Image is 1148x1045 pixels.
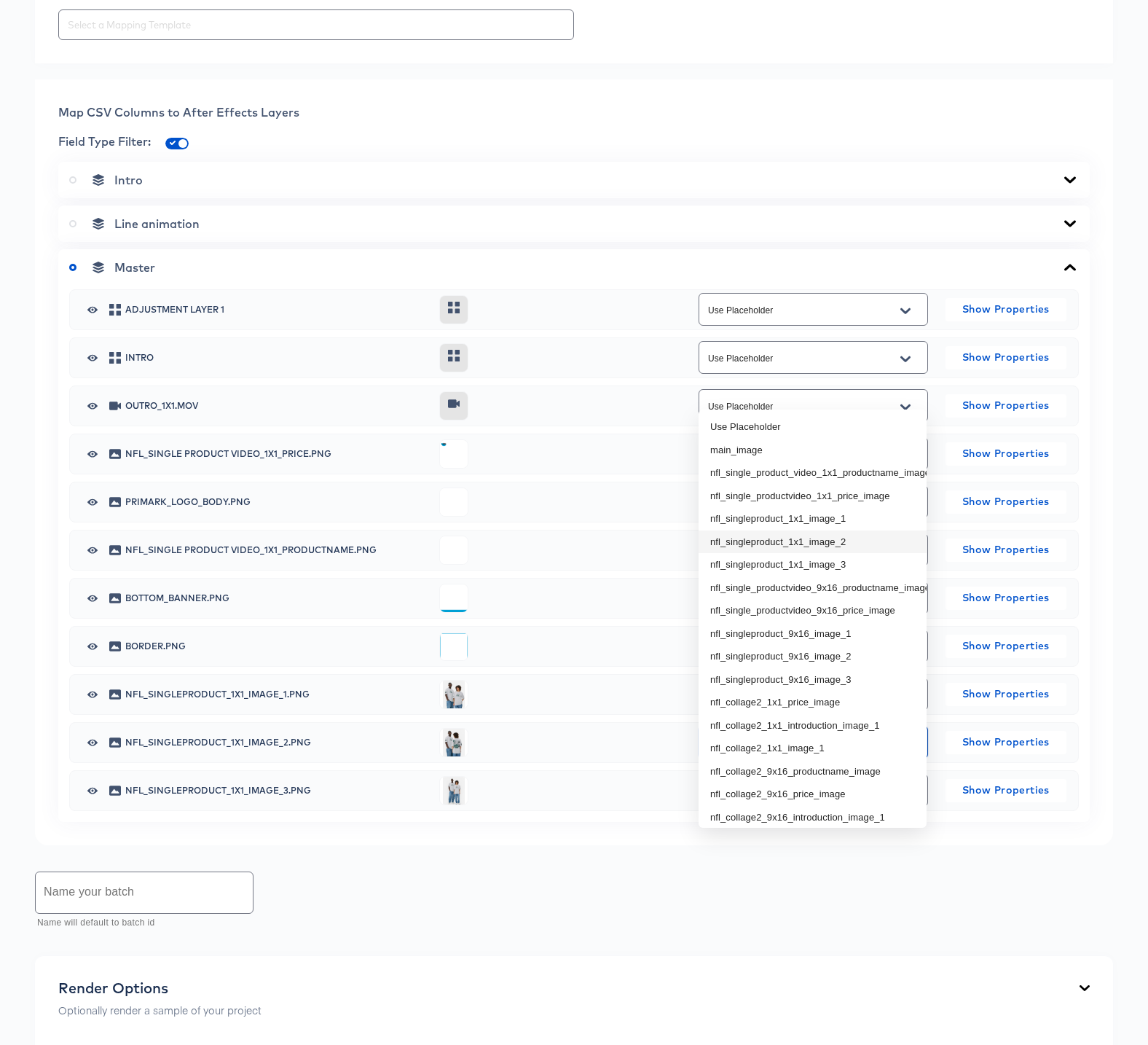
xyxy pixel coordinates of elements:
button: Open [895,300,916,323]
span: Show Properties [951,637,1061,655]
span: intro [125,353,428,362]
span: Show Properties [951,685,1061,703]
li: nfl_singleproduct_9x16_image_1 [699,622,927,646]
li: main_image [699,439,927,462]
p: Optionally render a sample of your project [58,1003,262,1017]
span: nfl_singleproduct_1x1_image_1.png [125,690,428,699]
span: Show Properties [951,733,1061,751]
li: nfl_collage2_1x1_image_1 [699,737,927,760]
li: nfl_single_product_video_1x1_productname_image [699,461,927,485]
li: nfl_singleproduct_9x16_image_2 [699,645,927,668]
li: nfl_singleproduct_1x1_image_2 [699,531,927,554]
li: nfl_single_productvideo_9x16_price_image [699,599,927,622]
span: Adjustment Layer 1 [125,305,428,314]
span: Intro [114,173,143,187]
span: Map CSV Columns to After Effects Layers [58,105,299,120]
button: Open [895,396,916,419]
li: nfl_single_productvideo_9x16_productname_image [699,576,927,600]
button: Show Properties [945,683,1066,706]
button: Show Properties [945,394,1066,418]
span: bottom_banner.png [125,594,428,603]
li: nfl_single_productvideo_1x1_price_image [699,485,927,508]
span: Show Properties [951,493,1061,511]
li: nfl_collage2_9x16_price_image [699,783,927,806]
span: Master [114,260,155,275]
span: Show Properties [951,396,1061,415]
button: Show Properties [945,490,1066,514]
span: outro_1x1.mov [125,402,428,410]
span: primark_logo_body.png [125,498,428,506]
span: nfl_single product video_1x1_productname.png [125,546,428,555]
li: nfl_singleproduct_1x1_image_3 [699,553,927,576]
p: Name will default to batch id [37,916,243,931]
button: Show Properties [945,442,1066,466]
button: Show Properties [945,731,1066,754]
div: Render Options [58,979,262,997]
span: Show Properties [951,348,1061,367]
li: nfl_collage2_1x1_price_image [699,691,927,714]
span: Show Properties [951,781,1061,799]
span: nfl_single product video_1x1_price.png [125,450,428,458]
li: nfl_collage2_9x16_introduction_image_1 [699,806,927,829]
button: Show Properties [945,587,1066,610]
span: Field Type Filter: [58,134,151,149]
li: nfl_singleproduct_9x16_image_3 [699,668,927,692]
span: Show Properties [951,589,1061,607]
button: Show Properties [945,298,1066,321]
li: nfl_collage2_1x1_introduction_image_1 [699,714,927,737]
span: nfl_singleproduct_1x1_image_2.png [125,738,428,747]
span: border.png [125,642,428,651]
button: Show Properties [945,635,1066,658]
span: nfl_singleproduct_1x1_image_3.png [125,786,428,795]
li: Use Placeholder [699,415,927,439]
span: Line animation [114,216,200,231]
span: Show Properties [951,445,1061,463]
button: Show Properties [945,539,1066,562]
button: Show Properties [945,779,1066,802]
span: Show Properties [951,541,1061,559]
button: Open [895,348,916,371]
input: Select a Mapping Template [65,17,567,34]
span: Show Properties [951,300,1061,318]
button: Show Properties [945,346,1066,369]
li: nfl_singleproduct_1x1_image_1 [699,507,927,531]
li: nfl_collage2_9x16_productname_image [699,760,927,783]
